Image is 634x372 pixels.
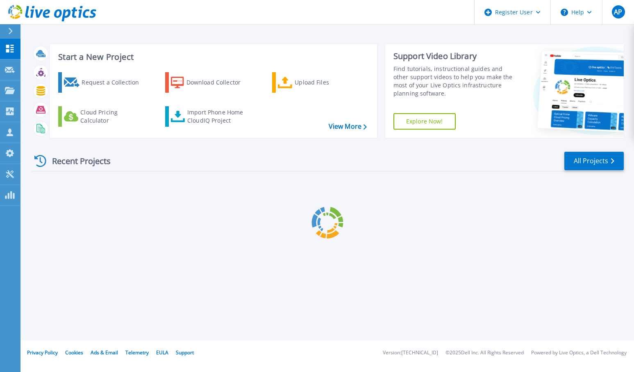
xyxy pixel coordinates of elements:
[58,72,150,93] a: Request a Collection
[564,152,624,170] a: All Projects
[295,74,360,91] div: Upload Files
[91,349,118,356] a: Ads & Email
[156,349,168,356] a: EULA
[125,349,149,356] a: Telemetry
[58,106,150,127] a: Cloud Pricing Calculator
[531,350,627,356] li: Powered by Live Optics, a Dell Technology
[393,51,514,62] div: Support Video Library
[614,9,622,15] span: AP
[445,350,524,356] li: © 2025 Dell Inc. All Rights Reserved
[176,349,194,356] a: Support
[165,72,257,93] a: Download Collector
[393,65,514,98] div: Find tutorials, instructional guides and other support videos to help you make the most of your L...
[82,74,147,91] div: Request a Collection
[27,349,58,356] a: Privacy Policy
[186,74,252,91] div: Download Collector
[58,52,366,62] h3: Start a New Project
[383,350,438,356] li: Version: [TECHNICAL_ID]
[272,72,364,93] a: Upload Files
[65,349,83,356] a: Cookies
[187,108,251,125] div: Import Phone Home CloudIQ Project
[80,108,146,125] div: Cloud Pricing Calculator
[329,123,367,130] a: View More
[393,113,456,130] a: Explore Now!
[32,151,122,171] div: Recent Projects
